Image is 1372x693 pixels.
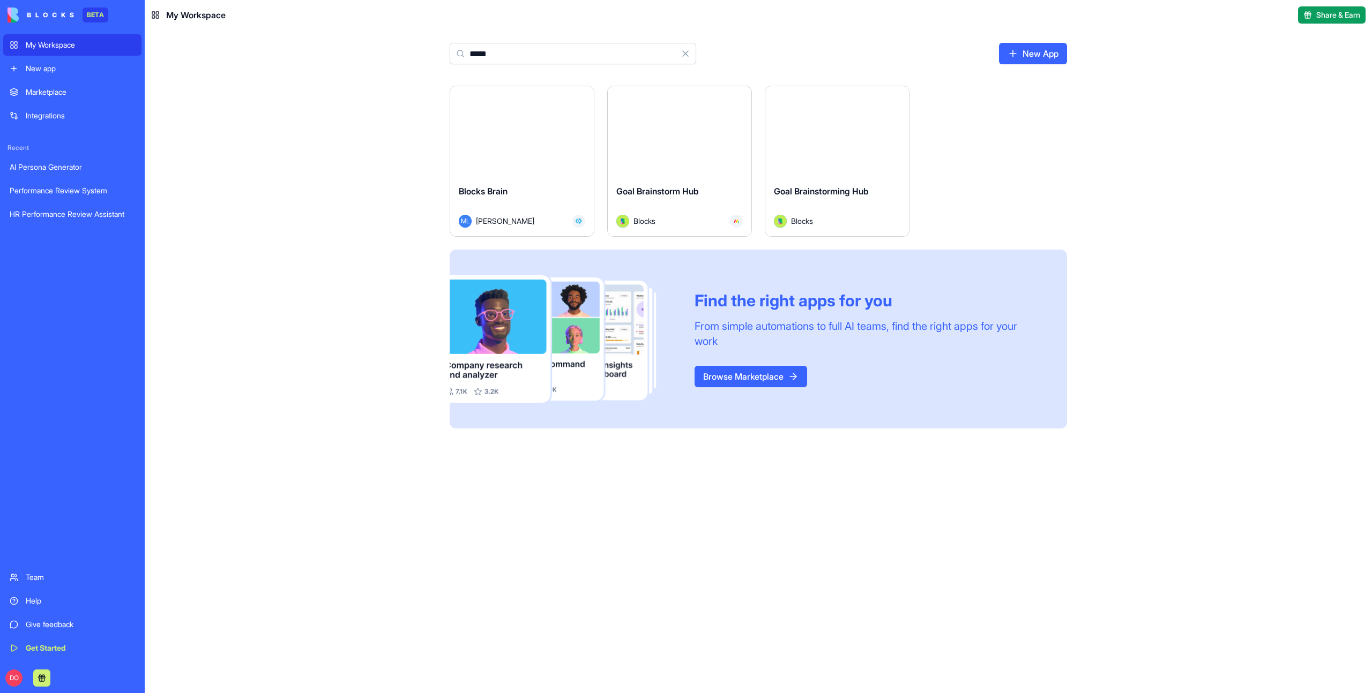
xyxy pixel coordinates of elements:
[26,87,135,97] div: Marketplace
[3,58,141,79] a: New app
[3,180,141,201] a: Performance Review System
[695,291,1041,310] div: Find the right apps for you
[459,186,508,197] span: Blocks Brain
[999,43,1067,64] a: New App
[10,185,135,196] div: Performance Review System
[459,215,472,228] span: ML
[450,275,677,403] img: Frame_181_egmpey.png
[26,643,135,653] div: Get Started
[26,40,135,50] div: My Workspace
[616,215,629,228] img: Avatar
[26,63,135,74] div: New app
[576,218,582,224] img: snowflake-bug-color-rgb_2x_aezrrj.png
[1316,10,1360,20] span: Share & Earn
[765,86,909,237] a: Goal Brainstorming HubAvatarBlocks
[3,156,141,178] a: AI Persona Generator
[616,186,699,197] span: Goal Brainstorm Hub
[774,215,787,228] img: Avatar
[10,209,135,220] div: HR Performance Review Assistant
[3,637,141,659] a: Get Started
[26,619,135,630] div: Give feedback
[3,204,141,225] a: HR Performance Review Assistant
[3,567,141,588] a: Team
[633,215,655,227] span: Blocks
[675,43,696,64] button: Clear
[1298,6,1366,24] button: Share & Earn
[695,319,1041,349] div: From simple automations to full AI teams, find the right apps for your work
[8,7,74,22] img: logo
[3,81,141,103] a: Marketplace
[26,572,135,583] div: Team
[26,596,135,606] div: Help
[3,144,141,152] span: Recent
[3,105,141,126] a: Integrations
[26,110,135,121] div: Integrations
[3,614,141,635] a: Give feedback
[476,215,534,227] span: [PERSON_NAME]
[8,7,108,22] a: BETA
[166,9,226,21] span: My Workspace
[3,34,141,56] a: My Workspace
[450,86,594,237] a: Blocks BrainML[PERSON_NAME]
[5,669,23,687] span: DO
[10,162,135,172] div: AI Persona Generator
[733,218,740,224] img: Monday_mgmdm1.svg
[607,86,752,237] a: Goal Brainstorm HubAvatarBlocks
[774,186,869,197] span: Goal Brainstorming Hub
[695,366,807,387] a: Browse Marketplace
[791,215,813,227] span: Blocks
[3,590,141,612] a: Help
[83,7,108,22] div: BETA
